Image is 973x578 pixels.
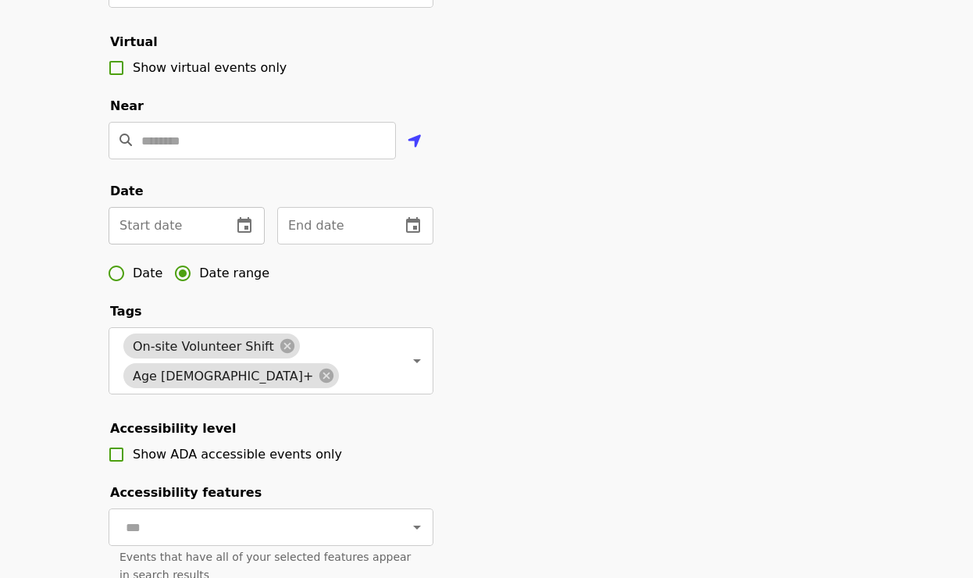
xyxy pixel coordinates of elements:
[406,350,428,372] button: Open
[141,122,396,159] input: Location
[110,485,262,500] span: Accessibility features
[123,334,300,359] div: On-site Volunteer Shift
[123,369,323,384] span: Age [DEMOGRAPHIC_DATA]+
[110,34,158,49] span: Virtual
[110,184,144,198] span: Date
[110,304,142,319] span: Tags
[133,447,342,462] span: Show ADA accessible events only
[119,133,132,148] i: search icon
[199,264,269,283] span: Date range
[123,363,339,388] div: Age [DEMOGRAPHIC_DATA]+
[396,123,433,161] button: Use my location
[226,207,263,244] button: change date
[394,207,432,244] button: change date
[110,98,144,113] span: Near
[408,132,422,151] i: location-arrow icon
[123,339,283,354] span: On-site Volunteer Shift
[110,421,236,436] span: Accessibility level
[133,60,287,75] span: Show virtual events only
[406,516,428,538] button: Open
[133,264,162,283] span: Date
